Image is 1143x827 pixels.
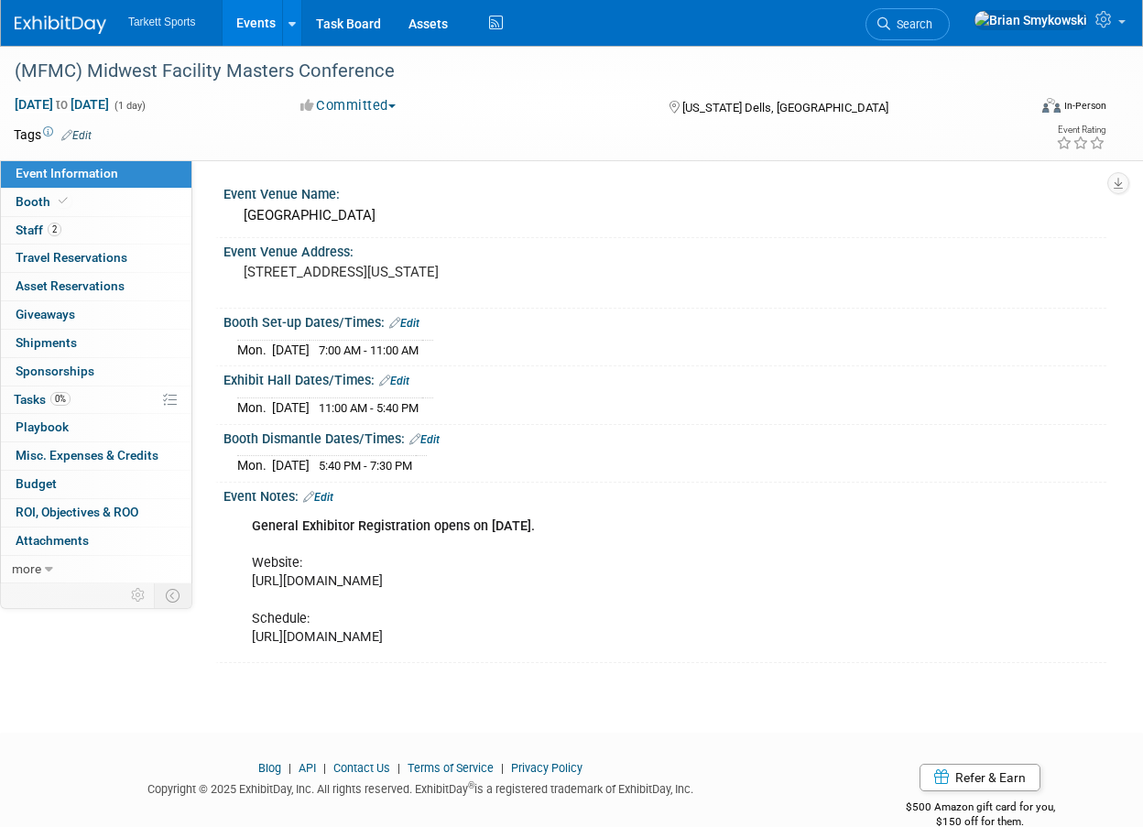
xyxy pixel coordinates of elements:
[128,16,195,28] span: Tarkett Sports
[16,278,125,293] span: Asset Reservations
[920,764,1040,791] a: Refer & Earn
[237,201,1093,230] div: [GEOGRAPHIC_DATA]
[1042,98,1061,113] img: Format-Inperson.png
[61,129,92,142] a: Edit
[113,100,146,112] span: (1 day)
[16,505,138,519] span: ROI, Objectives & ROO
[408,761,494,775] a: Terms of Service
[319,459,412,473] span: 5:40 PM - 7:30 PM
[1,217,191,245] a: Staff2
[1,499,191,527] a: ROI, Objectives & ROO
[1,160,191,188] a: Event Information
[389,317,419,330] a: Edit
[14,777,826,798] div: Copyright © 2025 ExhibitDay, Inc. All rights reserved. ExhibitDay is a registered trademark of Ex...
[50,392,71,406] span: 0%
[1063,99,1106,113] div: In-Person
[319,401,419,415] span: 11:00 AM - 5:40 PM
[1,471,191,498] a: Budget
[496,761,508,775] span: |
[1,301,191,329] a: Giveaways
[223,425,1106,449] div: Booth Dismantle Dates/Times:
[252,518,535,534] b: General Exhibitor Registration opens on [DATE].
[237,456,272,475] td: Mon.
[53,97,71,112] span: to
[1,556,191,583] a: more
[16,335,77,350] span: Shipments
[48,223,61,236] span: 2
[16,533,89,548] span: Attachments
[12,561,41,576] span: more
[890,17,932,31] span: Search
[1,189,191,216] a: Booth
[123,583,155,607] td: Personalize Event Tab Strip
[223,483,1106,506] div: Event Notes:
[974,10,1088,30] img: Brian Smykowski
[1,386,191,414] a: Tasks0%
[319,343,419,357] span: 7:00 AM - 11:00 AM
[682,101,888,114] span: [US_STATE] Dells, [GEOGRAPHIC_DATA]
[223,366,1106,390] div: Exhibit Hall Dates/Times:
[258,761,281,775] a: Blog
[244,264,571,280] pre: [STREET_ADDRESS][US_STATE]
[1,528,191,555] a: Attachments
[16,194,71,209] span: Booth
[1,414,191,441] a: Playbook
[299,761,316,775] a: API
[16,166,118,180] span: Event Information
[16,448,158,462] span: Misc. Expenses & Credits
[272,340,310,359] td: [DATE]
[284,761,296,775] span: |
[223,309,1106,332] div: Booth Set-up Dates/Times:
[319,761,331,775] span: |
[333,761,390,775] a: Contact Us
[237,398,272,418] td: Mon.
[865,8,950,40] a: Search
[468,780,474,790] sup: ®
[237,340,272,359] td: Mon.
[1,330,191,357] a: Shipments
[409,433,440,446] a: Edit
[239,508,931,656] div: Website: [URL][DOMAIN_NAME] Schedule: [URL][DOMAIN_NAME]
[379,375,409,387] a: Edit
[16,250,127,265] span: Travel Reservations
[16,419,69,434] span: Playbook
[155,583,192,607] td: Toggle Event Tabs
[15,16,106,34] img: ExhibitDay
[1,442,191,470] a: Misc. Expenses & Credits
[8,55,1013,88] div: (MFMC) Midwest Facility Masters Conference
[393,761,405,775] span: |
[16,223,61,237] span: Staff
[16,476,57,491] span: Budget
[1,273,191,300] a: Asset Reservations
[272,398,310,418] td: [DATE]
[303,491,333,504] a: Edit
[294,96,403,115] button: Committed
[223,238,1106,261] div: Event Venue Address:
[1056,125,1105,135] div: Event Rating
[16,364,94,378] span: Sponsorships
[59,196,68,206] i: Booth reservation complete
[14,125,92,144] td: Tags
[16,307,75,321] span: Giveaways
[947,95,1106,123] div: Event Format
[14,96,110,113] span: [DATE] [DATE]
[1,358,191,386] a: Sponsorships
[223,180,1106,203] div: Event Venue Name:
[272,456,310,475] td: [DATE]
[14,392,71,407] span: Tasks
[511,761,582,775] a: Privacy Policy
[1,245,191,272] a: Travel Reservations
